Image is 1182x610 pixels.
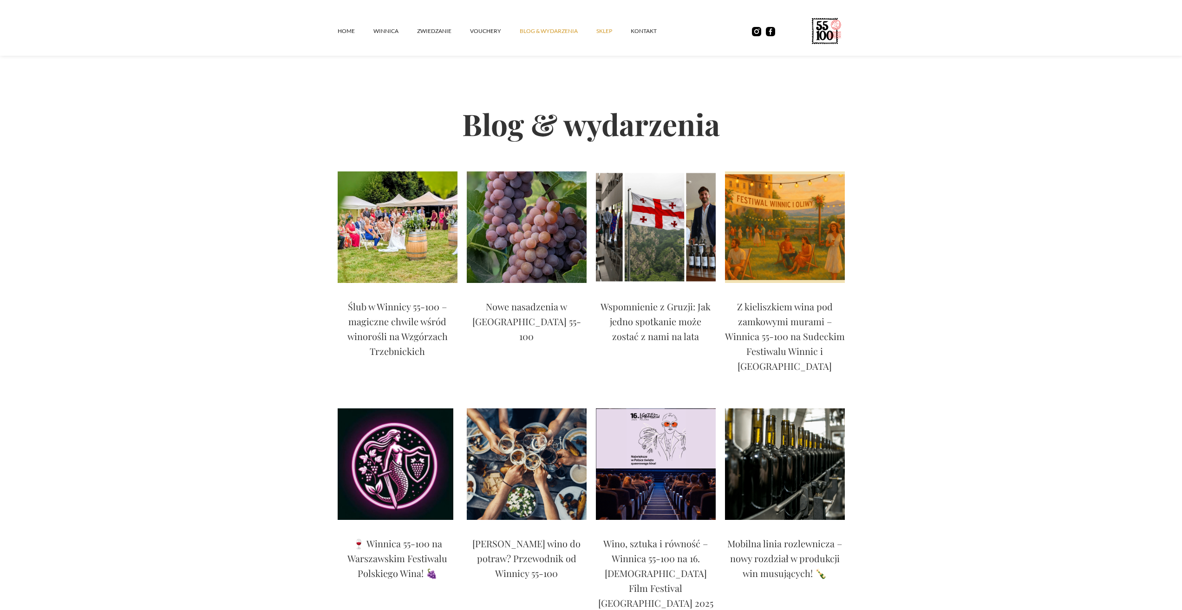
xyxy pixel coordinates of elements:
[467,299,587,344] p: Nowe nasadzenia w [GEOGRAPHIC_DATA] 55-100
[725,536,845,581] p: Mobilna linia rozlewnicza – nowy rozdział w produkcji win musujących! 🍾
[338,17,373,45] a: Home
[467,536,587,581] p: [PERSON_NAME] wino do potraw? Przewodnik od Winnicy 55-100
[338,536,457,581] p: 🍷 Winnica 55-100 na Warszawskim Festiwalu Polskiego Wina! 🍇
[338,299,457,359] p: Ślub w Winnicy 55-100 – magiczne chwile wśród winorośli na Wzgórzach Trzebnickich
[338,76,845,171] h2: Blog & wydarzenia
[725,299,845,374] p: Z kieliszkiem wina pod zamkowymi murami – Winnica 55-100 na Sudeckim Festiwalu Winnic i [GEOGRAPH...
[596,299,716,344] p: Wspomnienie z Gruzji: Jak jedno spotkanie może zostać z nami na lata
[467,536,587,585] a: [PERSON_NAME] wino do potraw? Przewodnik od Winnicy 55-100
[338,536,457,585] a: 🍷 Winnica 55-100 na Warszawskim Festiwalu Polskiego Wina! 🍇
[417,17,470,45] a: ZWIEDZANIE
[725,536,845,585] a: Mobilna linia rozlewnicza – nowy rozdział w produkcji win musujących! 🍾
[338,299,457,363] a: Ślub w Winnicy 55-100 – magiczne chwile wśród winorośli na Wzgórzach Trzebnickich
[725,299,845,378] a: Z kieliszkiem wina pod zamkowymi murami – Winnica 55-100 na Sudeckim Festiwalu Winnic i [GEOGRAPH...
[373,17,417,45] a: winnica
[596,299,716,348] a: Wspomnienie z Gruzji: Jak jedno spotkanie może zostać z nami na lata
[596,17,631,45] a: SKLEP
[467,299,587,348] a: Nowe nasadzenia w [GEOGRAPHIC_DATA] 55-100
[631,17,675,45] a: kontakt
[520,17,596,45] a: Blog & Wydarzenia
[470,17,520,45] a: vouchery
